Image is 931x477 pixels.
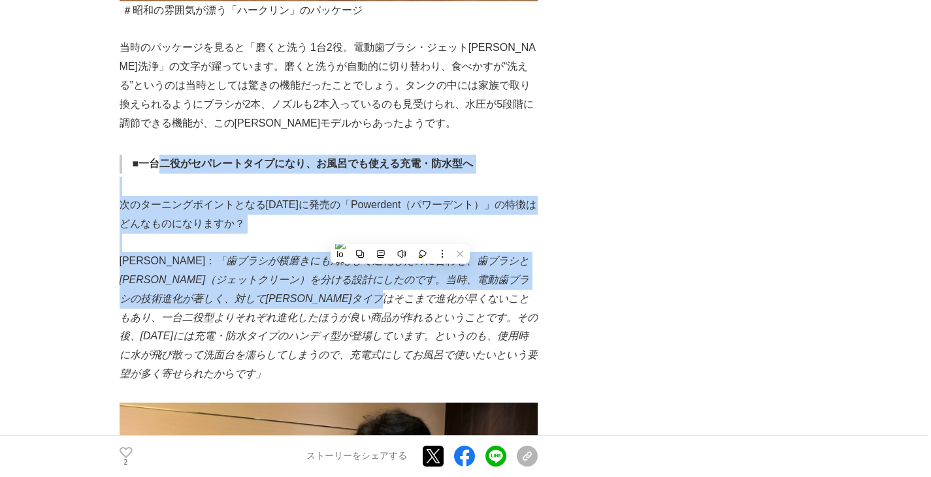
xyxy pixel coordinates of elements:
[120,255,538,379] em: 「歯ブラシが横磨きにも対応して進化したのに合わせ、歯ブラシと[PERSON_NAME]（ジェットクリーン）を分ける設計にしたのです。当時、電動歯ブラシの技術進化が著しく、対して[PERSON_N...
[120,38,538,132] p: 当時のパッケージを見ると「磨くと洗う 1台2役。電動歯ブラシ・ジェット[PERSON_NAME]洗浄」の文字が躍っています。磨くと洗うが自動的に切り替わり、食べかすが“洗える”というのは当時とし...
[120,252,538,384] p: [PERSON_NAME]：
[133,158,474,169] strong: ■一台二役がセパレートタイプになり、お風呂でも使える充電・防水型へ
[120,459,133,466] p: 2
[120,196,538,234] p: 次のターニングポイントとなる[DATE]に発売の「Powerdent（パワーデント）」の特徴はどんなものになりますか？
[306,451,407,463] p: ストーリーをシェアする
